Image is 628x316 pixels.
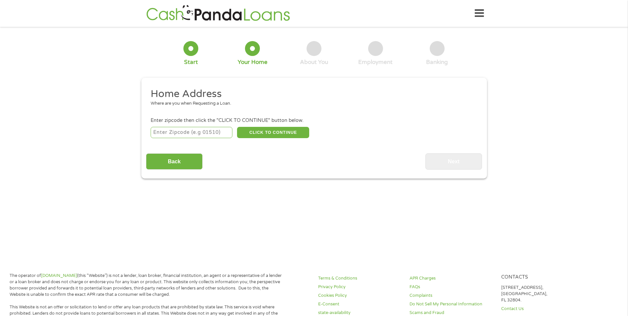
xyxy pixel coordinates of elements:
a: Terms & Conditions [318,275,402,282]
a: FAQs [410,284,493,290]
a: Privacy Policy [318,284,402,290]
div: Your Home [238,59,267,66]
div: About You [300,59,328,66]
a: Do Not Sell My Personal Information [410,301,493,307]
div: Employment [358,59,393,66]
div: Start [184,59,198,66]
input: Enter Zipcode (e.g 01510) [151,127,232,138]
button: CLICK TO CONTINUE [237,127,309,138]
div: Banking [426,59,448,66]
p: [STREET_ADDRESS], [GEOGRAPHIC_DATA], FL 32804. [501,285,585,303]
img: GetLoanNow Logo [144,4,292,23]
div: Where are you when Requesting a Loan. [151,100,472,107]
a: [DOMAIN_NAME] [41,273,77,278]
input: Back [146,153,203,170]
a: Cookies Policy [318,292,402,299]
div: Enter zipcode then click the "CLICK TO CONTINUE" button below. [151,117,477,124]
a: Contact Us [501,306,585,312]
h2: Home Address [151,87,472,101]
input: Next [425,153,482,170]
a: E-Consent [318,301,402,307]
h4: Contacts [501,274,585,281]
p: The operator of (this “Website”) is not a lender, loan broker, financial institution, an agent or... [10,273,284,298]
a: Complaints [410,292,493,299]
a: APR Charges [410,275,493,282]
